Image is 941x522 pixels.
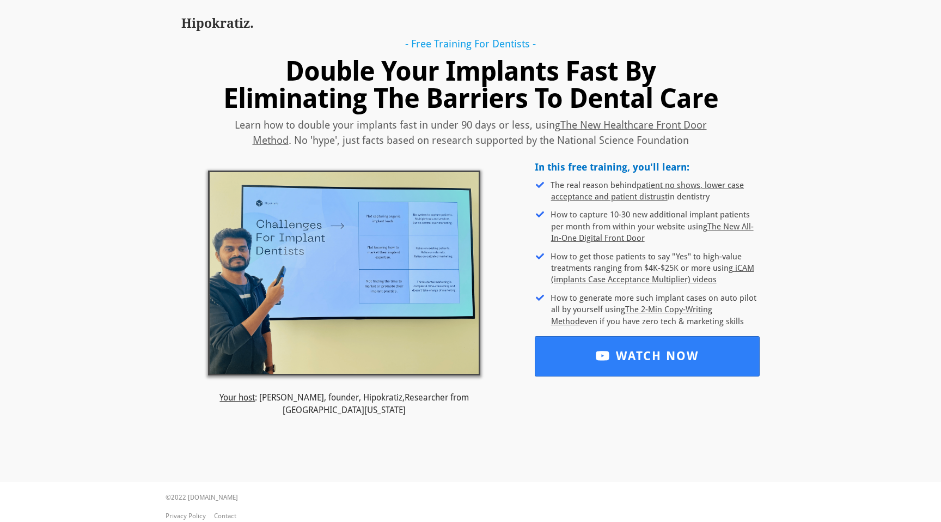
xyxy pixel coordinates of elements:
[535,251,760,289] li: ​How to get those patients to say "Yes" to high-value treatments ranging from $4K-$25K or more using
[181,392,507,417] div: : [PERSON_NAME], founder, Hipokratiz,
[166,494,238,501] span: ©2022 [DOMAIN_NAME]
[181,16,254,31] b: Hipokratiz.
[219,392,255,403] u: Your host
[219,37,723,52] div: - Free Training For Dentists -
[535,209,760,247] li: ​How to capture 10-30 new additional implant patients per month from within your website using
[535,293,760,331] li: How to generate more such implant cases on auto pilot all by yourself using even if you have zero...
[731,105,734,116] div: Protected by Grammarly
[223,55,718,114] b: Double Your Implants Fast By Eliminating The Barriers To Dental Care
[219,118,723,149] div: Learn how to double your implants fast in under 90 days or less, using . No 'hype', just facts ba...
[283,392,469,415] span: Researcher from [GEOGRAPHIC_DATA][US_STATE]
[551,305,712,326] u: The 2-Min Copy-Writing Method
[596,349,699,363] span: WATCH NOW
[214,512,236,520] a: Contact
[535,161,689,173] b: In this free training, you'll learn:
[551,180,744,202] u: patient no shows, lower case acceptance and patient distrust
[535,180,760,207] li: ​The real reason behind in dentistry
[535,336,760,376] a: WATCH NOW
[166,512,206,520] a: Privacy Policy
